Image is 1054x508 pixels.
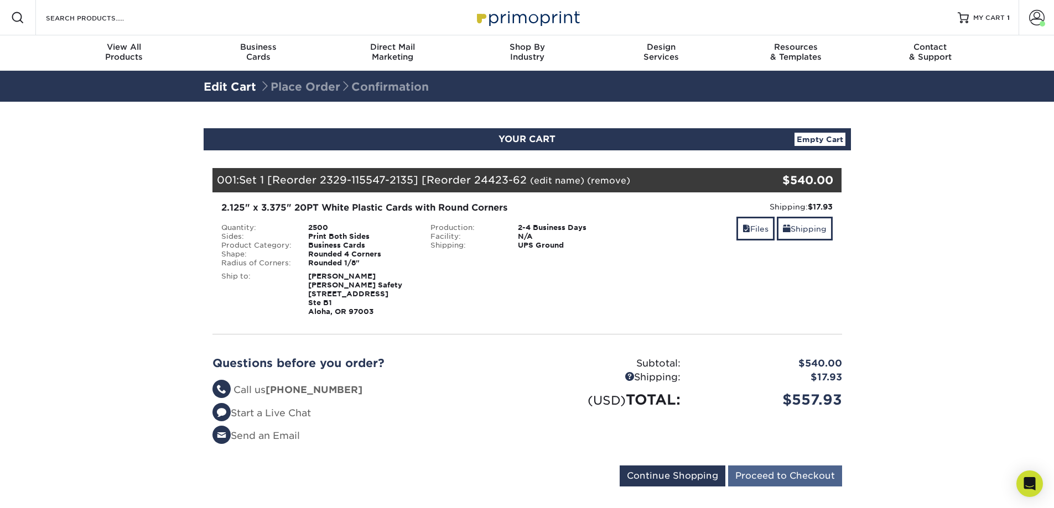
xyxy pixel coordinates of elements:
[213,272,300,316] div: Ship to:
[594,42,729,52] span: Design
[325,42,460,62] div: Marketing
[300,250,422,259] div: Rounded 4 Corners
[212,407,311,418] a: Start a Live Chat
[640,201,833,212] div: Shipping:
[527,357,689,371] div: Subtotal:
[422,241,510,250] div: Shipping:
[221,201,624,214] div: 2.125" x 3.375" 20PT White Plastic Cards with Round Corners
[213,232,300,241] div: Sides:
[729,35,863,71] a: Resources& Templates
[729,42,863,62] div: & Templates
[743,224,750,233] span: files
[510,241,632,250] div: UPS Ground
[212,430,300,441] a: Send an Email
[527,370,689,385] div: Shipping:
[728,465,842,486] input: Proceed to Checkout
[212,357,519,370] h2: Questions before you order?
[212,383,519,397] li: Call us
[530,175,584,186] a: (edit name)
[308,272,402,316] strong: [PERSON_NAME] [PERSON_NAME] Safety [STREET_ADDRESS] Ste B1 Aloha, OR 97003
[259,80,429,93] span: Place Order Confirmation
[325,42,460,52] span: Direct Mail
[499,134,555,144] span: YOUR CART
[191,42,325,62] div: Cards
[239,174,527,186] span: Set 1 [Reorder 2329-115547-2135] [Reorder 24423-62
[973,13,1005,23] span: MY CART
[191,42,325,52] span: Business
[460,42,594,62] div: Industry
[588,393,626,407] small: (USD)
[460,35,594,71] a: Shop ByIndustry
[863,42,998,62] div: & Support
[777,217,833,240] a: Shipping
[213,223,300,232] div: Quantity:
[594,42,729,62] div: Services
[587,175,630,186] a: (remove)
[422,232,510,241] div: Facility:
[213,250,300,259] div: Shape:
[300,223,422,232] div: 2500
[57,42,191,62] div: Products
[736,217,775,240] a: Files
[863,42,998,52] span: Contact
[204,80,256,93] a: Edit Cart
[737,172,834,188] div: $540.00
[300,241,422,250] div: Business Cards
[689,357,850,371] div: $540.00
[325,35,460,71] a: Direct MailMarketing
[300,259,422,268] div: Rounded 1/8"
[689,389,850,410] div: $557.93
[783,224,791,233] span: shipping
[689,370,850,385] div: $17.93
[527,389,689,410] div: TOTAL:
[620,465,725,486] input: Continue Shopping
[1016,470,1043,497] div: Open Intercom Messenger
[863,35,998,71] a: Contact& Support
[57,42,191,52] span: View All
[795,133,845,146] a: Empty Cart
[300,232,422,241] div: Print Both Sides
[460,42,594,52] span: Shop By
[213,259,300,268] div: Radius of Corners:
[472,6,583,29] img: Primoprint
[594,35,729,71] a: DesignServices
[266,384,362,395] strong: [PHONE_NUMBER]
[212,168,737,192] div: 001:
[729,42,863,52] span: Resources
[510,232,632,241] div: N/A
[213,241,300,250] div: Product Category:
[510,223,632,232] div: 2-4 Business Days
[45,11,153,24] input: SEARCH PRODUCTS.....
[808,202,833,211] strong: $17.93
[422,223,510,232] div: Production:
[191,35,325,71] a: BusinessCards
[57,35,191,71] a: View AllProducts
[1007,14,1010,22] span: 1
